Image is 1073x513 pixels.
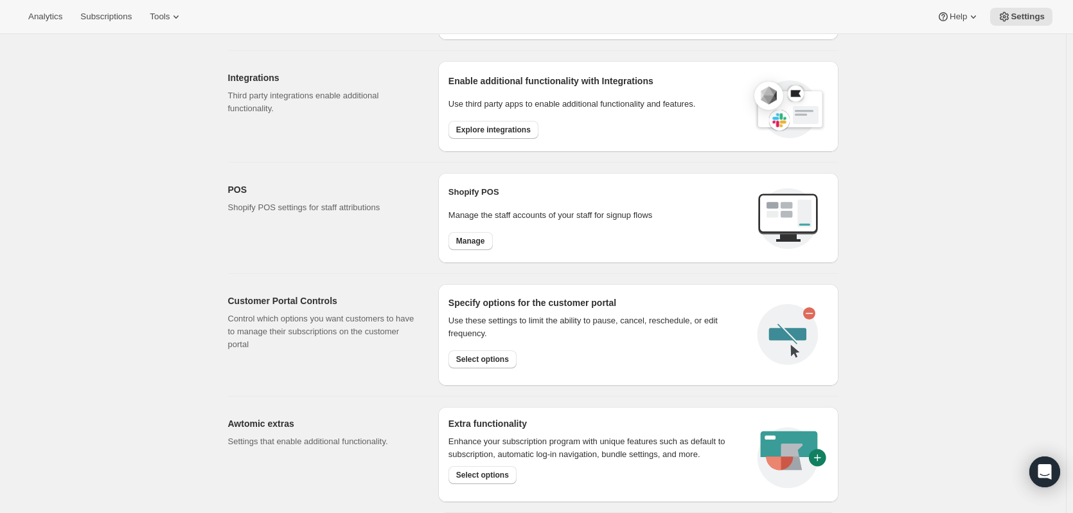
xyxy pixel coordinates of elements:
p: Enhance your subscription program with unique features such as default to subscription, automatic... [448,435,742,461]
p: Third party integrations enable additional functionality. [228,89,418,115]
h2: POS [228,183,418,196]
h2: Specify options for the customer portal [448,296,747,309]
button: Help [929,8,988,26]
span: Select options [456,470,509,480]
p: Use third party apps to enable additional functionality and features. [448,98,741,111]
span: Explore integrations [456,125,531,135]
p: Settings that enable additional functionality. [228,435,418,448]
span: Settings [1011,12,1045,22]
div: Use these settings to limit the ability to pause, cancel, reschedule, or edit frequency. [448,314,747,340]
p: Control which options you want customers to have to manage their subscriptions on the customer po... [228,312,418,351]
h2: Awtomic extras [228,417,418,430]
span: Manage [456,236,485,246]
span: Select options [456,354,509,364]
button: Settings [990,8,1052,26]
span: Subscriptions [80,12,132,22]
button: Tools [142,8,190,26]
span: Tools [150,12,170,22]
button: Analytics [21,8,70,26]
button: Manage [448,232,493,250]
h2: Customer Portal Controls [228,294,418,307]
h2: Enable additional functionality with Integrations [448,75,741,87]
p: Shopify POS settings for staff attributions [228,201,418,214]
button: Select options [448,466,517,484]
h2: Integrations [228,71,418,84]
span: Help [950,12,967,22]
button: Explore integrations [448,121,538,139]
h2: Shopify POS [448,186,747,199]
span: Analytics [28,12,62,22]
h2: Extra functionality [448,417,527,430]
button: Subscriptions [73,8,139,26]
div: Open Intercom Messenger [1029,456,1060,487]
button: Select options [448,350,517,368]
p: Manage the staff accounts of your staff for signup flows [448,209,747,222]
